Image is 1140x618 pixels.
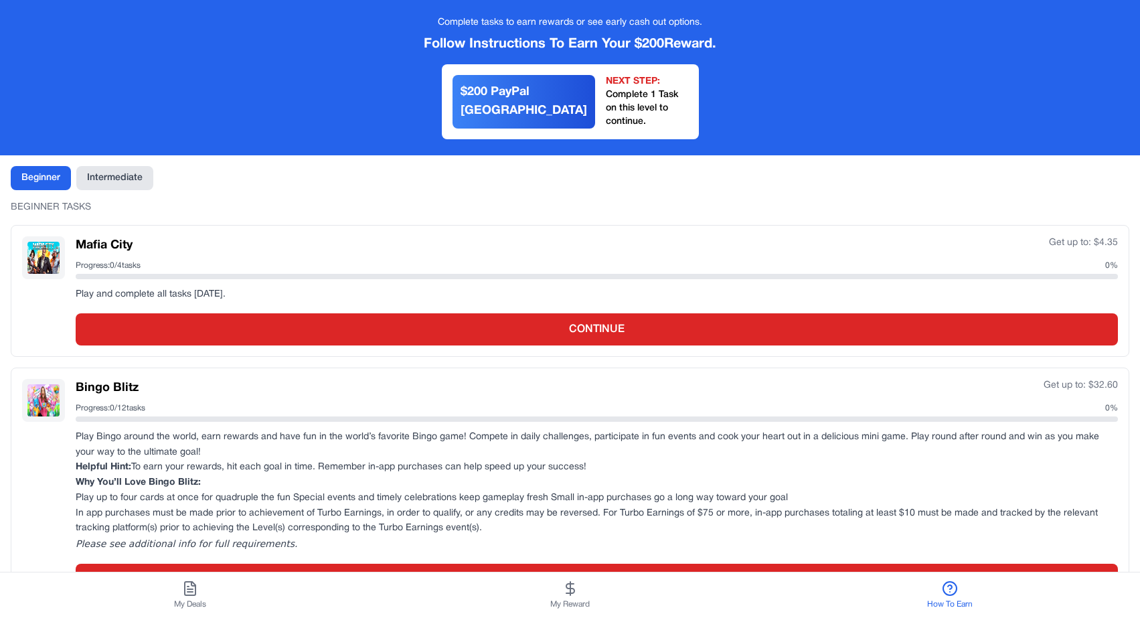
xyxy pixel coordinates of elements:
[76,463,131,471] strong: Helpful Hint:
[927,599,973,610] span: How To Earn
[76,166,153,190] button: Intermediate
[76,478,201,487] strong: Why You’ll Love Bingo Blitz:
[76,430,1118,553] p: Play up to four cards at once for quadruple the fun Special events and timely celebrations keep g...
[76,430,1118,461] p: Play Bingo around the world, earn rewards and have fun in the world’s favorite Bingo game! Compet...
[1044,379,1118,392] div: Get up to: $ 32.60
[380,572,760,618] button: My Reward
[76,236,133,255] h3: Mafia City
[1049,236,1118,250] div: Get up to: $ 4.35
[76,506,1118,537] p: In app purchases must be made prior to achievement of Turbo Earnings, in order to qualify, or any...
[76,287,1118,303] p: Play and complete all tasks [DATE].
[27,384,60,416] img: Bingo Blitz
[11,16,1129,29] div: Complete tasks to earn rewards or see early cash out options.
[461,83,587,121] div: $ 200 PayPal [GEOGRAPHIC_DATA]
[76,260,141,271] span: Progress: 0 / 4 tasks
[174,599,206,610] span: My Deals
[11,201,1129,214] div: BEGINNER TASKS
[11,166,71,190] button: Beginner
[11,35,1129,54] div: Follow Instructions To Earn Your $ 200 Reward.
[1105,260,1118,271] span: 0 %
[76,313,1118,345] button: CONTINUE
[76,564,1118,596] button: CONTINUE
[760,572,1140,618] button: How To Earn
[606,88,688,129] div: Complete 1 Task on this level to continue.
[76,379,139,398] h3: Bingo Blitz
[27,242,60,274] img: Mafia City
[76,403,145,414] span: Progress: 0 / 12 tasks
[606,75,688,88] div: NEXT STEP:
[550,599,590,610] span: My Reward
[76,538,297,549] em: Please see additional info for full requirements.
[76,460,1118,475] p: To earn your rewards, hit each goal in time. Remember in-app purchases can help speed up your suc...
[1105,403,1118,414] span: 0 %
